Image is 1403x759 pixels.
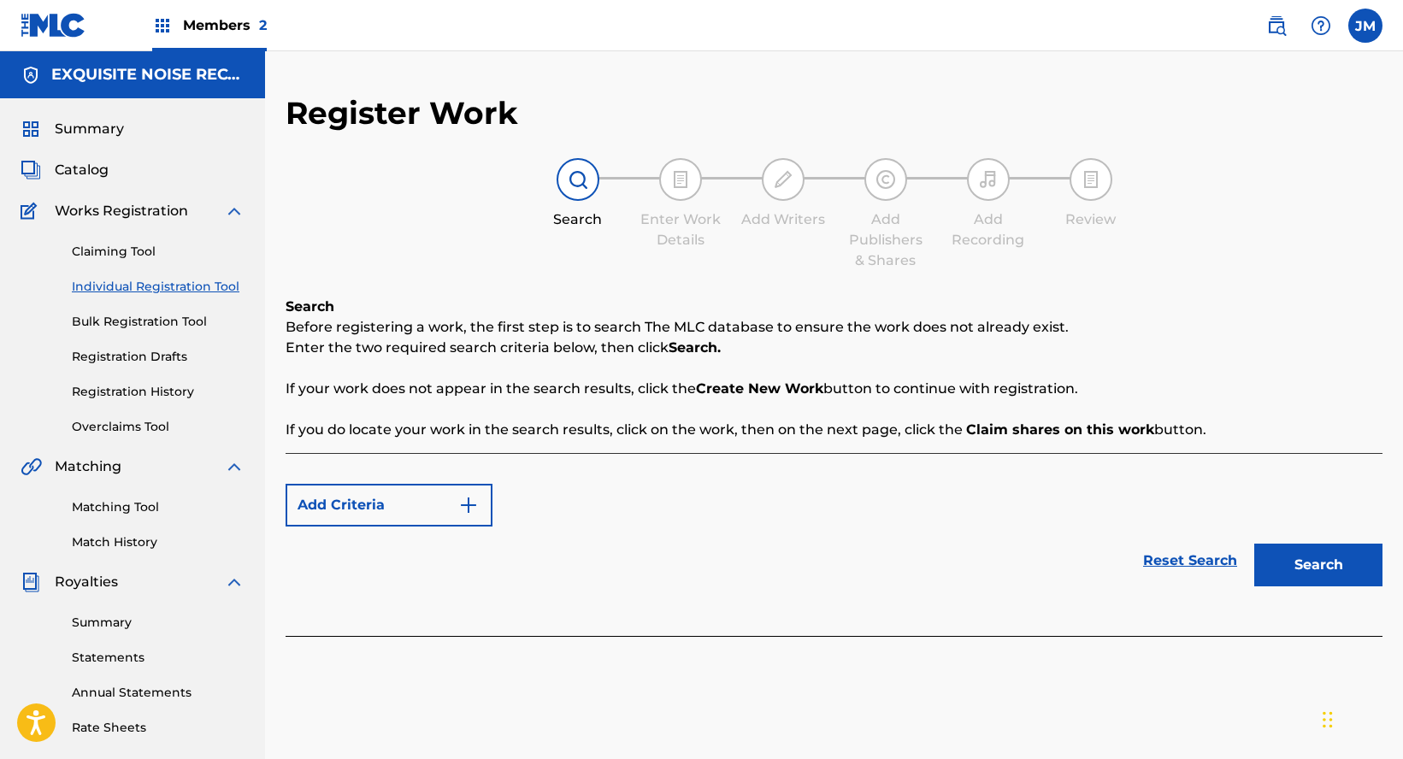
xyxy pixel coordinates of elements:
[55,572,118,592] span: Royalties
[458,495,479,515] img: 9d2ae6d4665cec9f34b9.svg
[72,614,245,632] a: Summary
[72,533,245,551] a: Match History
[55,119,124,139] span: Summary
[286,94,518,132] h2: Register Work
[638,209,723,250] div: Enter Work Details
[773,169,793,190] img: step indicator icon for Add Writers
[224,201,245,221] img: expand
[55,160,109,180] span: Catalog
[1135,542,1246,580] a: Reset Search
[21,65,41,85] img: Accounts
[21,119,41,139] img: Summary
[72,383,245,401] a: Registration History
[72,313,245,331] a: Bulk Registration Tool
[72,498,245,516] a: Matching Tool
[51,65,245,85] h5: EXQUISITE NOISE RECORDS
[286,338,1382,358] p: Enter the two required search criteria below, then click
[286,379,1382,399] p: If your work does not appear in the search results, click the button to continue with registration.
[1348,9,1382,43] div: User Menu
[72,719,245,737] a: Rate Sheets
[72,684,245,702] a: Annual Statements
[21,572,41,592] img: Royalties
[875,169,896,190] img: step indicator icon for Add Publishers & Shares
[1318,677,1403,759] iframe: Chat Widget
[152,15,173,36] img: Top Rightsholders
[1323,694,1333,745] div: Drag
[286,298,334,315] b: Search
[1355,497,1403,634] iframe: Resource Center
[286,420,1382,440] p: If you do locate your work in the search results, click on the work, then on the next page, click...
[21,160,109,180] a: CatalogCatalog
[946,209,1031,250] div: Add Recording
[224,456,245,477] img: expand
[286,484,492,527] button: Add Criteria
[21,119,124,139] a: SummarySummary
[696,380,823,397] strong: Create New Work
[72,418,245,436] a: Overclaims Tool
[55,456,121,477] span: Matching
[183,15,267,35] span: Members
[978,169,999,190] img: step indicator icon for Add Recording
[1259,9,1294,43] a: Public Search
[1048,209,1134,230] div: Review
[21,201,43,221] img: Works Registration
[21,13,86,38] img: MLC Logo
[1304,9,1338,43] div: Help
[966,421,1154,438] strong: Claim shares on this work
[72,649,245,667] a: Statements
[670,169,691,190] img: step indicator icon for Enter Work Details
[286,475,1382,595] form: Search Form
[535,209,621,230] div: Search
[259,17,267,33] span: 2
[1266,15,1287,36] img: search
[72,243,245,261] a: Claiming Tool
[1081,169,1101,190] img: step indicator icon for Review
[224,572,245,592] img: expand
[286,317,1382,338] p: Before registering a work, the first step is to search The MLC database to ensure the work does n...
[1311,15,1331,36] img: help
[21,160,41,180] img: Catalog
[21,456,42,477] img: Matching
[740,209,826,230] div: Add Writers
[568,169,588,190] img: step indicator icon for Search
[55,201,188,221] span: Works Registration
[72,348,245,366] a: Registration Drafts
[843,209,928,271] div: Add Publishers & Shares
[1254,544,1382,586] button: Search
[72,278,245,296] a: Individual Registration Tool
[669,339,721,356] strong: Search.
